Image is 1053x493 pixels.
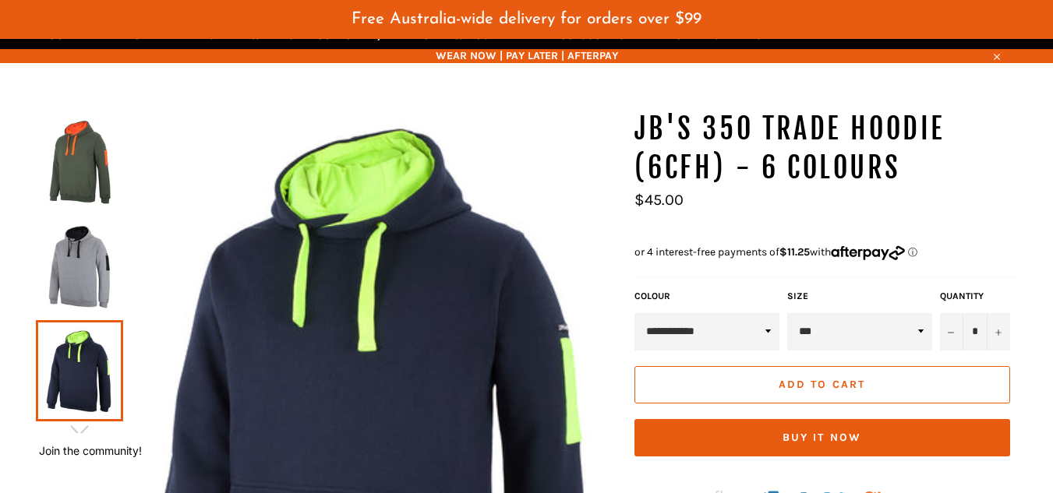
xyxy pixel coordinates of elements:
[634,290,779,303] label: COLOUR
[987,313,1010,350] button: Increase item quantity by one
[634,366,1010,403] button: Add to Cart
[634,110,1018,187] h1: JB'S 350 Trade Hoodie (6CFH) - 6 Colours
[39,444,142,457] button: Join the community!
[634,191,684,209] span: $45.00
[787,290,932,303] label: Size
[634,419,1010,456] button: Buy it now
[940,290,1010,303] label: Quantity
[36,48,1018,63] span: WEAR NOW | PAY LATER | AFTERPAY
[779,378,865,391] span: Add to Cart
[44,224,115,309] img: WORKIN GEAR - JB'S 350 Trade Hoodie
[352,11,701,27] span: Free Australia-wide delivery for orders over $99
[940,313,963,350] button: Reduce item quantity by one
[44,119,115,205] img: WORKIN GEAR - JB'S 350 Trade Hoodie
